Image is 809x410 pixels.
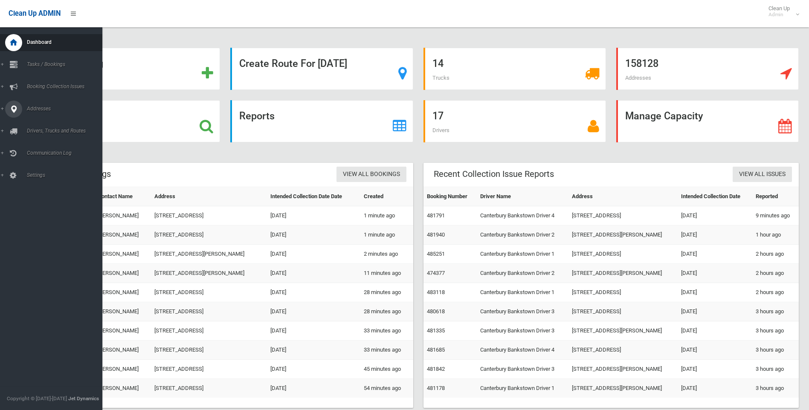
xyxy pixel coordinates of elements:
[38,100,220,142] a: Search
[151,264,267,283] td: [STREET_ADDRESS][PERSON_NAME]
[267,245,361,264] td: [DATE]
[423,48,606,90] a: 14 Trucks
[267,283,361,302] td: [DATE]
[267,379,361,398] td: [DATE]
[267,302,361,321] td: [DATE]
[427,346,445,353] a: 481685
[427,385,445,391] a: 481178
[94,283,151,302] td: [PERSON_NAME]
[477,187,568,206] th: Driver Name
[752,225,799,245] td: 1 hour ago
[678,283,752,302] td: [DATE]
[267,225,361,245] td: [DATE]
[360,341,413,360] td: 33 minutes ago
[432,127,449,133] span: Drivers
[477,341,568,360] td: Canterbury Bankstown Driver 4
[477,360,568,379] td: Canterbury Bankstown Driver 3
[427,366,445,372] a: 481842
[7,396,67,401] span: Copyright © [DATE]-[DATE]
[678,379,752,398] td: [DATE]
[752,302,799,321] td: 3 hours ago
[94,245,151,264] td: [PERSON_NAME]
[267,206,361,225] td: [DATE]
[151,225,267,245] td: [STREET_ADDRESS]
[360,187,413,206] th: Created
[678,225,752,245] td: [DATE]
[752,341,799,360] td: 3 hours ago
[94,264,151,283] td: [PERSON_NAME]
[568,245,678,264] td: [STREET_ADDRESS]
[94,321,151,341] td: [PERSON_NAME]
[151,245,267,264] td: [STREET_ADDRESS][PERSON_NAME]
[151,321,267,341] td: [STREET_ADDRESS]
[678,341,752,360] td: [DATE]
[360,379,413,398] td: 54 minutes ago
[432,75,449,81] span: Trucks
[768,12,790,18] small: Admin
[568,283,678,302] td: [STREET_ADDRESS]
[267,264,361,283] td: [DATE]
[678,321,752,341] td: [DATE]
[24,128,109,134] span: Drivers, Trucks and Routes
[678,245,752,264] td: [DATE]
[360,245,413,264] td: 2 minutes ago
[625,58,658,69] strong: 158128
[752,245,799,264] td: 2 hours ago
[477,302,568,321] td: Canterbury Bankstown Driver 3
[239,110,275,122] strong: Reports
[94,302,151,321] td: [PERSON_NAME]
[94,341,151,360] td: [PERSON_NAME]
[477,225,568,245] td: Canterbury Bankstown Driver 2
[94,187,151,206] th: Contact Name
[9,9,61,17] span: Clean Up ADMIN
[360,360,413,379] td: 45 minutes ago
[151,360,267,379] td: [STREET_ADDRESS]
[360,264,413,283] td: 11 minutes ago
[24,61,109,67] span: Tasks / Bookings
[427,251,445,257] a: 485251
[24,172,109,178] span: Settings
[625,110,703,122] strong: Manage Capacity
[568,187,678,206] th: Address
[568,206,678,225] td: [STREET_ADDRESS]
[477,321,568,341] td: Canterbury Bankstown Driver 3
[678,187,752,206] th: Intended Collection Date
[616,48,799,90] a: 158128 Addresses
[68,396,99,401] strong: Jet Dynamics
[267,321,361,341] td: [DATE]
[267,187,361,206] th: Intended Collection Date Date
[360,302,413,321] td: 28 minutes ago
[678,360,752,379] td: [DATE]
[427,231,445,238] a: 481940
[477,245,568,264] td: Canterbury Bankstown Driver 1
[752,206,799,225] td: 9 minutes ago
[427,327,445,334] a: 481335
[151,283,267,302] td: [STREET_ADDRESS]
[477,264,568,283] td: Canterbury Bankstown Driver 2
[432,58,444,69] strong: 14
[568,302,678,321] td: [STREET_ADDRESS]
[678,302,752,321] td: [DATE]
[267,341,361,360] td: [DATE]
[94,225,151,245] td: [PERSON_NAME]
[752,360,799,379] td: 3 hours ago
[24,150,109,156] span: Communication Log
[360,283,413,302] td: 28 minutes ago
[151,206,267,225] td: [STREET_ADDRESS]
[477,283,568,302] td: Canterbury Bankstown Driver 1
[616,100,799,142] a: Manage Capacity
[625,75,651,81] span: Addresses
[423,166,564,182] header: Recent Collection Issue Reports
[230,48,413,90] a: Create Route For [DATE]
[568,225,678,245] td: [STREET_ADDRESS][PERSON_NAME]
[432,110,444,122] strong: 17
[423,100,606,142] a: 17 Drivers
[764,5,798,18] span: Clean Up
[568,360,678,379] td: [STREET_ADDRESS][PERSON_NAME]
[24,84,109,90] span: Booking Collection Issues
[477,206,568,225] td: Canterbury Bankstown Driver 4
[752,379,799,398] td: 3 hours ago
[239,58,347,69] strong: Create Route For [DATE]
[678,206,752,225] td: [DATE]
[427,270,445,276] a: 474377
